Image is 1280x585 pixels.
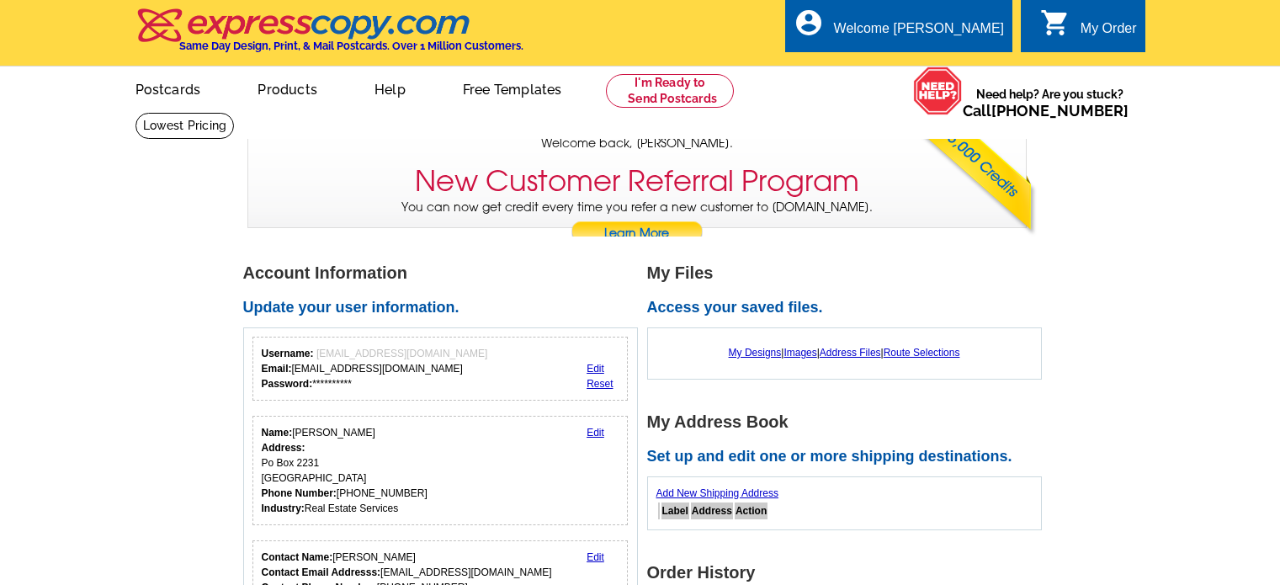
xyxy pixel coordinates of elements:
h1: My Files [647,264,1051,282]
th: Action [735,503,767,519]
a: Reset [587,378,613,390]
p: You can now get credit every time you refer a new customer to [DOMAIN_NAME]. [248,199,1026,247]
strong: Contact Email Addresss: [262,566,381,578]
strong: Password: [262,378,313,390]
h2: Update your user information. [243,299,647,317]
a: Route Selections [884,347,960,359]
h2: Access your saved files. [647,299,1051,317]
a: Edit [587,363,604,375]
i: account_circle [794,8,824,38]
strong: Name: [262,427,293,439]
th: Address [691,503,733,519]
strong: Username: [262,348,314,359]
a: Same Day Design, Print, & Mail Postcards. Over 1 Million Customers. [135,20,523,52]
div: Welcome [PERSON_NAME] [834,21,1004,45]
h1: Account Information [243,264,647,282]
a: Images [783,347,816,359]
div: Your personal details. [252,416,629,525]
img: help [913,66,963,115]
strong: Address: [262,442,305,454]
div: Your login information. [252,337,629,401]
span: Call [963,102,1129,120]
a: Edit [587,427,604,439]
div: | | | [656,337,1033,369]
a: My Designs [729,347,782,359]
th: Label [661,503,689,519]
div: [PERSON_NAME] Po Box 2231 [GEOGRAPHIC_DATA] [PHONE_NUMBER] Real Estate Services [262,425,428,516]
a: Edit [587,551,604,563]
h4: Same Day Design, Print, & Mail Postcards. Over 1 Million Customers. [179,40,523,52]
span: Need help? Are you stuck? [963,86,1137,120]
h1: Order History [647,564,1051,582]
a: Free Templates [436,68,589,108]
h1: My Address Book [647,413,1051,431]
h3: New Customer Referral Program [415,164,859,199]
a: Address Files [820,347,881,359]
span: Welcome back, [PERSON_NAME]. [541,135,733,152]
strong: Contact Name: [262,551,333,563]
h2: Set up and edit one or more shipping destinations. [647,448,1051,466]
a: Add New Shipping Address [656,487,778,499]
a: Help [348,68,433,108]
div: My Order [1081,21,1137,45]
strong: Industry: [262,503,305,514]
a: [PHONE_NUMBER] [991,102,1129,120]
a: Learn More [571,221,704,247]
strong: Phone Number: [262,487,337,499]
a: Postcards [109,68,228,108]
strong: Email: [262,363,292,375]
span: [EMAIL_ADDRESS][DOMAIN_NAME] [316,348,487,359]
i: shopping_cart [1040,8,1070,38]
a: Products [231,68,344,108]
a: shopping_cart My Order [1040,19,1137,40]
